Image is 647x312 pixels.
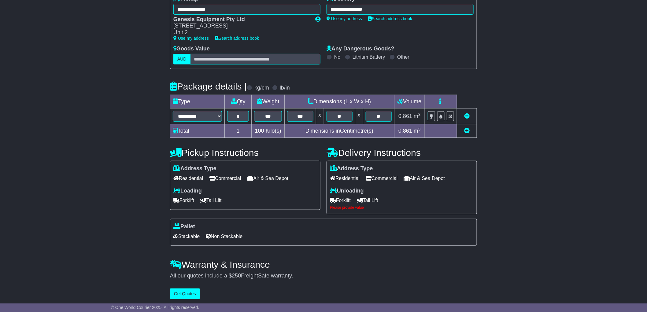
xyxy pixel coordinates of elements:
label: Any Dangerous Goods? [327,46,394,52]
label: Other [397,54,409,60]
span: 0.861 [398,128,412,134]
label: Lithium Battery [353,54,385,60]
td: x [355,108,363,124]
label: Pallet [173,223,195,230]
div: Please provide value [330,205,474,210]
td: Dimensions (L x W x H) [285,95,394,108]
div: [STREET_ADDRESS] [173,23,309,29]
span: Commercial [366,174,397,183]
h4: Pickup Instructions [170,148,320,158]
sup: 3 [418,127,421,131]
label: No [334,54,340,60]
span: m [414,113,421,119]
sup: 3 [418,112,421,117]
span: Air & Sea Depot [404,174,445,183]
label: kg/cm [254,85,269,91]
a: Remove this item [464,113,470,119]
h4: Package details | [170,81,247,91]
label: Goods Value [173,46,210,52]
button: Get Quotes [170,288,200,299]
span: Air & Sea Depot [247,174,289,183]
span: Stackable [173,232,200,241]
span: Residential [173,174,203,183]
span: Residential [330,174,360,183]
td: Qty [225,95,252,108]
span: © One World Courier 2025. All rights reserved. [111,305,199,310]
td: Volume [394,95,425,108]
a: Use my address [173,36,209,41]
span: Non Stackable [206,232,242,241]
td: Weight [252,95,285,108]
div: All our quotes include a $ FreightSafe warranty. [170,273,477,279]
label: Loading [173,188,202,194]
span: 0.861 [398,113,412,119]
span: Tail Lift [200,196,222,205]
span: Tail Lift [357,196,378,205]
span: m [414,128,421,134]
td: Type [170,95,225,108]
td: Dimensions in Centimetre(s) [285,124,394,138]
label: Address Type [173,165,216,172]
a: Search address book [368,16,412,21]
td: Total [170,124,225,138]
a: Use my address [327,16,362,21]
label: Address Type [330,165,373,172]
span: 250 [232,273,241,279]
td: 1 [225,124,252,138]
div: Unit 2 [173,29,309,36]
label: AUD [173,54,190,64]
span: Forklift [330,196,351,205]
td: Kilo(s) [252,124,285,138]
label: Unloading [330,188,364,194]
h4: Delivery Instructions [327,148,477,158]
span: Commercial [209,174,241,183]
a: Search address book [215,36,259,41]
td: x [316,108,324,124]
div: Genesis Equipment Pty Ltd [173,16,309,23]
h4: Warranty & Insurance [170,259,477,270]
label: lb/in [280,85,290,91]
a: Add new item [464,128,470,134]
span: 100 [255,128,264,134]
span: Forklift [173,196,194,205]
